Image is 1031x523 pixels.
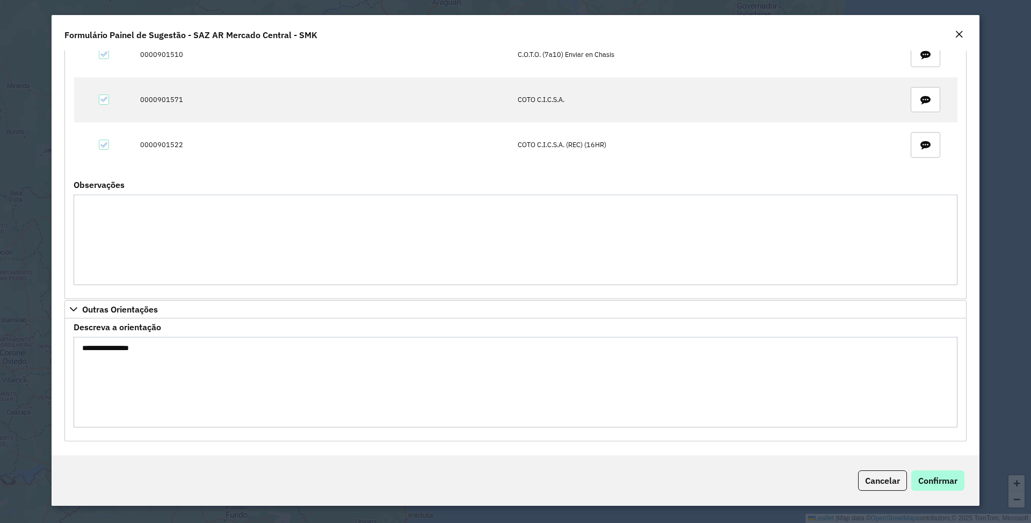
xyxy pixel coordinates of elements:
a: Outras Orientações [64,300,967,318]
label: Observações [74,178,125,191]
em: Fechar [955,30,963,39]
h4: Formulário Painel de Sugestão - SAZ AR Mercado Central - SMK [64,28,317,41]
div: Outras Orientações [64,318,967,441]
button: Cancelar [858,470,907,491]
td: 0000901571 [134,77,512,122]
span: Confirmar [918,475,957,486]
td: COTO C.I.C.S.A. [512,77,894,122]
td: C.O.T.O. (7a10) Enviar en Chasis [512,32,894,77]
span: Outras Orientações [82,305,158,314]
td: COTO C.I.C.S.A. (REC) (16HR) [512,122,894,168]
td: 0000901522 [134,122,512,168]
button: Confirmar [911,470,964,491]
label: Descreva a orientação [74,321,161,333]
td: 0000901510 [134,32,512,77]
button: Close [952,28,967,42]
span: Cancelar [865,475,900,486]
